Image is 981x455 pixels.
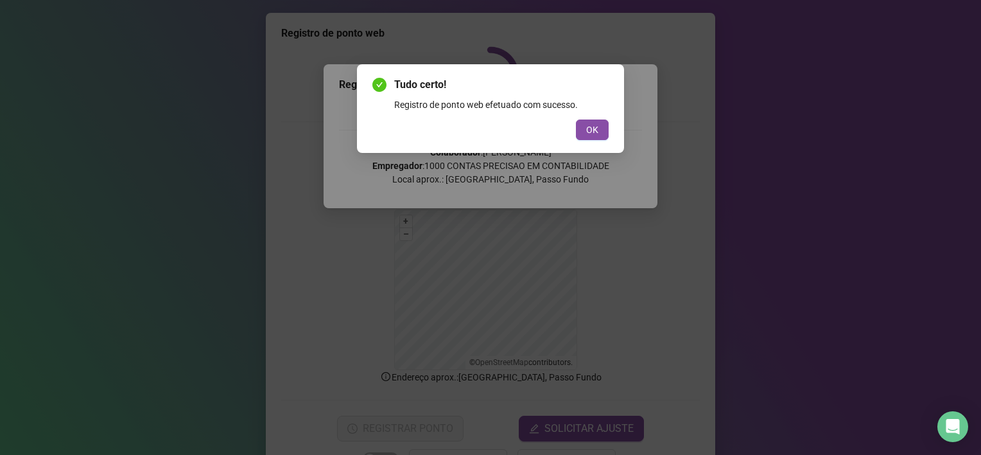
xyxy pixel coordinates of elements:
[576,120,609,140] button: OK
[394,77,609,93] span: Tudo certo!
[372,78,386,92] span: check-circle
[394,98,609,112] div: Registro de ponto web efetuado com sucesso.
[937,411,968,442] div: Open Intercom Messenger
[586,123,598,137] span: OK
